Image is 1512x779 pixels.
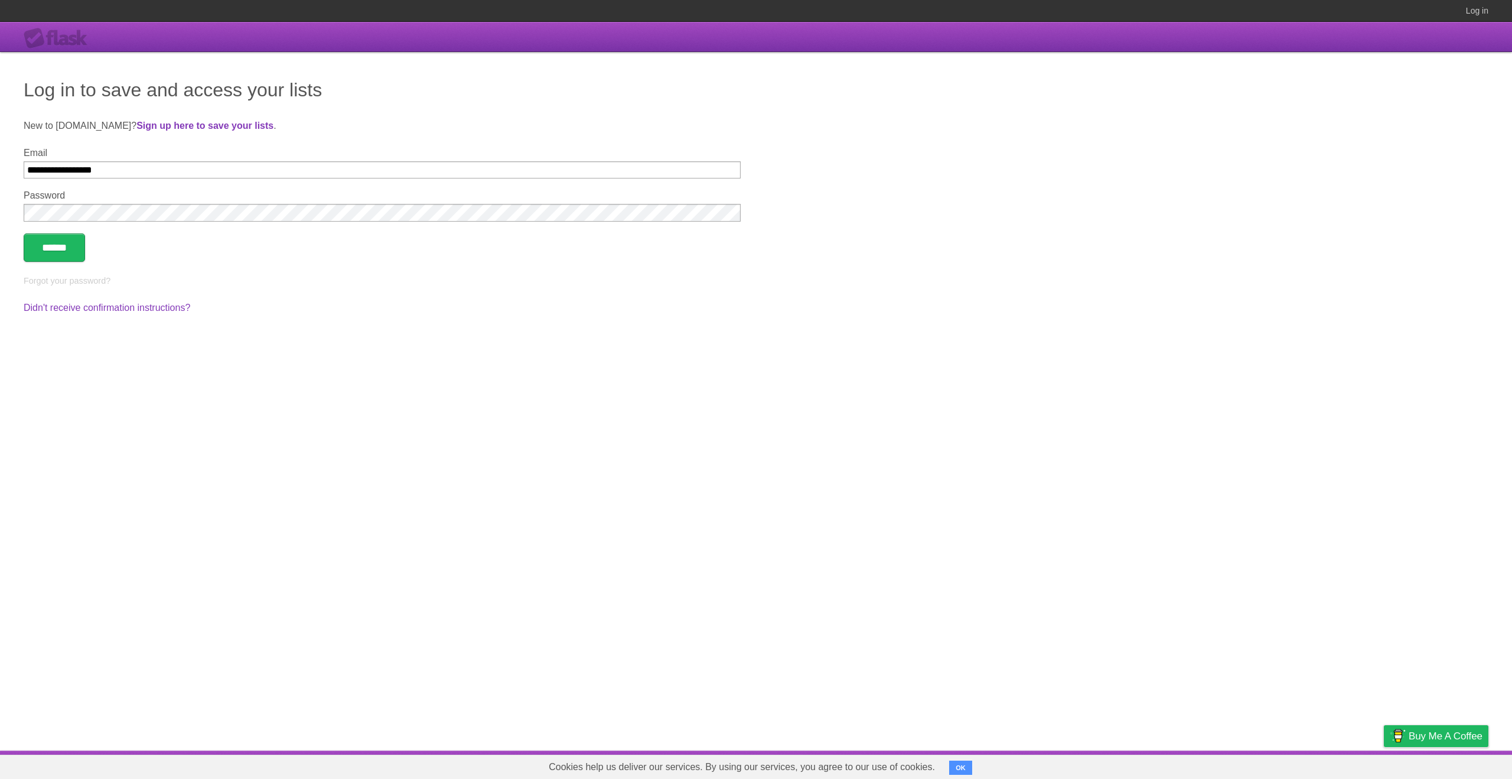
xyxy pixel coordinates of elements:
a: Developers [1266,754,1314,776]
button: OK [949,761,972,775]
h1: Log in to save and access your lists [24,76,1488,104]
label: Password [24,190,741,201]
span: Cookies help us deliver our services. By using our services, you agree to our use of cookies. [537,755,947,779]
a: Suggest a feature [1414,754,1488,776]
a: Forgot your password? [24,276,110,285]
a: Sign up here to save your lists [136,121,273,131]
p: New to [DOMAIN_NAME]? . [24,119,1488,133]
a: Terms [1328,754,1354,776]
div: Flask [24,28,94,49]
img: Buy me a coffee [1390,726,1406,746]
a: Privacy [1368,754,1399,776]
a: Buy me a coffee [1384,725,1488,747]
label: Email [24,148,741,158]
span: Buy me a coffee [1409,726,1482,746]
a: Didn't receive confirmation instructions? [24,303,190,313]
a: About [1227,754,1252,776]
